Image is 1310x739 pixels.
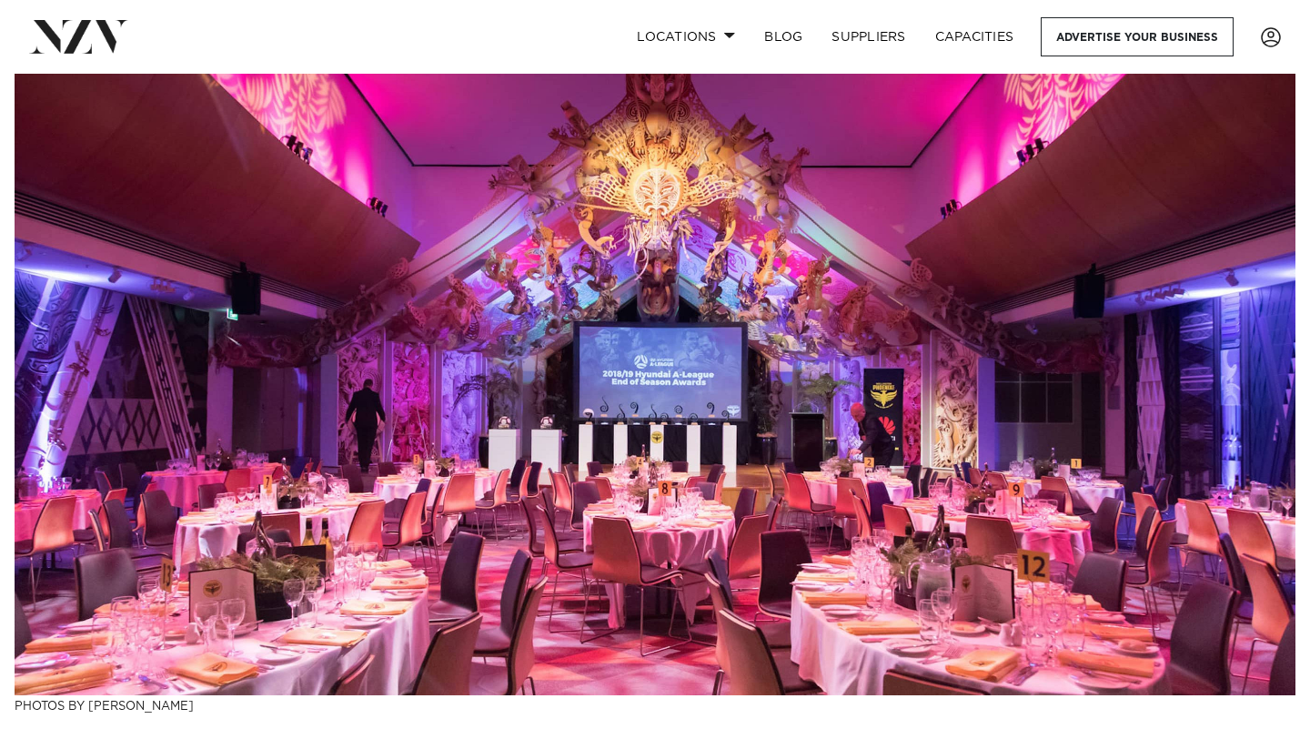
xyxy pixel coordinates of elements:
a: SUPPLIERS [817,17,920,56]
h3: Photos by [PERSON_NAME] [15,695,1295,714]
img: nzv-logo.png [29,20,128,53]
a: Advertise your business [1041,17,1234,56]
a: BLOG [750,17,817,56]
a: Locations [622,17,750,56]
a: Capacities [921,17,1029,56]
img: 10 Amazing Heritage Venues in Wellington [15,74,1295,695]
